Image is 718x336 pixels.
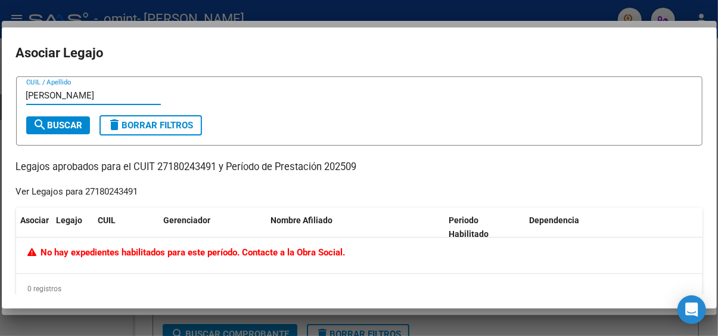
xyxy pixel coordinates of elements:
[33,120,83,131] span: Buscar
[16,208,52,247] datatable-header-cell: Asociar
[16,274,703,304] div: 0 registros
[57,215,83,225] span: Legajo
[266,208,445,247] datatable-header-cell: Nombre Afiliado
[108,118,122,132] mat-icon: delete
[21,215,49,225] span: Asociar
[16,160,703,175] p: Legajos aprobados para el CUIT 27180243491 y Período de Prestación 202509
[94,208,159,247] datatable-header-cell: CUIL
[26,116,90,134] button: Buscar
[677,295,706,324] div: Open Intercom Messenger
[33,118,48,132] mat-icon: search
[100,115,202,135] button: Borrar Filtros
[164,215,211,225] span: Gerenciador
[524,208,703,247] datatable-header-cell: Dependencia
[444,208,524,247] datatable-header-cell: Periodo Habilitado
[16,185,138,199] div: Ver Legajos para 27180243491
[52,208,94,247] datatable-header-cell: Legajo
[27,247,346,258] span: No hay expedientes habilitados para este período. Contacte a la Obra Social.
[271,215,333,225] span: Nombre Afiliado
[449,215,489,239] span: Periodo Habilitado
[529,215,579,225] span: Dependencia
[159,208,266,247] datatable-header-cell: Gerenciador
[98,215,116,225] span: CUIL
[108,120,194,131] span: Borrar Filtros
[16,42,703,64] h2: Asociar Legajo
